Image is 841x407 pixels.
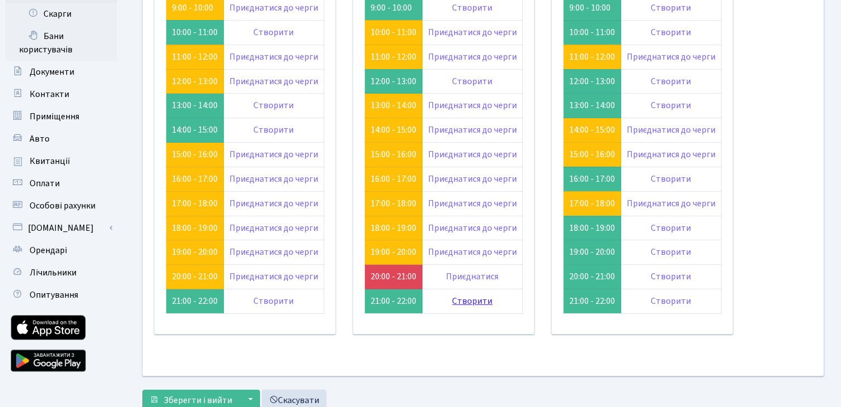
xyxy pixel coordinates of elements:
a: Приєднатися до черги [229,2,318,14]
td: 10:00 - 11:00 [166,20,224,45]
a: 17:00 - 18:00 [371,197,416,210]
span: Квитанції [30,155,70,167]
a: 11:00 - 12:00 [371,51,416,63]
a: Приєднатися до черги [627,124,715,136]
td: 21:00 - 22:00 [166,289,224,314]
span: Оплати [30,177,60,190]
a: 19:00 - 20:00 [172,246,218,258]
td: 10:00 - 11:00 [564,20,621,45]
td: 12:00 - 13:00 [365,69,422,94]
a: Контакти [6,83,117,105]
a: Створити [651,2,691,14]
span: Авто [30,133,50,145]
a: Приєднатися до черги [627,148,715,161]
a: 12:00 - 13:00 [172,75,218,88]
td: 18:00 - 19:00 [564,216,621,240]
span: Орендарі [30,244,67,256]
a: 19:00 - 20:00 [371,246,416,258]
a: Приєднатися до черги [229,270,318,283]
a: Приєднатися до черги [428,148,517,161]
a: 17:00 - 18:00 [569,197,615,210]
a: 14:00 - 15:00 [569,124,615,136]
a: Створити [651,246,691,258]
a: 15:00 - 16:00 [569,148,615,161]
a: Створити [651,295,691,307]
td: 13:00 - 14:00 [564,94,621,118]
a: Квитанції [6,150,117,172]
a: Приєднатися до черги [627,197,715,210]
a: Документи [6,61,117,83]
td: 14:00 - 15:00 [166,118,224,143]
td: 20:00 - 21:00 [564,265,621,289]
a: 20:00 - 21:00 [371,270,416,283]
a: Створити [254,124,294,136]
a: Створити [651,99,691,112]
td: 16:00 - 17:00 [564,167,621,191]
a: Скарги [6,3,117,25]
td: 21:00 - 22:00 [564,289,621,314]
a: Створити [651,222,691,234]
a: Приєднатися до черги [428,124,517,136]
a: Приєднатися до черги [229,75,318,88]
td: 21:00 - 22:00 [365,289,422,314]
span: Особові рахунки [30,200,95,212]
a: [DOMAIN_NAME] [6,217,117,239]
a: Приєднатися до черги [428,173,517,185]
a: Авто [6,128,117,150]
a: Створити [453,2,493,14]
a: 18:00 - 19:00 [172,222,218,234]
a: 15:00 - 16:00 [371,148,416,161]
a: 10:00 - 11:00 [371,26,416,38]
span: Зберегти і вийти [164,394,232,406]
a: 9:00 - 10:00 [172,2,213,14]
a: Приєднатися до черги [428,222,517,234]
a: Приєднатися до черги [428,51,517,63]
a: Створити [453,295,493,307]
a: Приєднатися до черги [229,197,318,210]
a: Створити [651,270,691,283]
td: 13:00 - 14:00 [166,94,224,118]
td: 19:00 - 20:00 [564,240,621,265]
a: Створити [651,75,691,88]
a: 15:00 - 16:00 [172,148,218,161]
a: Приєднатися до черги [627,51,715,63]
a: Приєднатися до черги [229,148,318,161]
span: Документи [30,66,74,78]
a: Приєднатися до черги [229,173,318,185]
a: Приєднатися до черги [229,246,318,258]
a: 14:00 - 15:00 [371,124,416,136]
a: 16:00 - 17:00 [172,173,218,185]
a: Приміщення [6,105,117,128]
a: 16:00 - 17:00 [371,173,416,185]
a: Створити [254,295,294,307]
a: Приєднатися до черги [428,26,517,38]
a: Бани користувачів [6,25,117,61]
a: Приєднатися до черги [428,197,517,210]
span: Контакти [30,88,69,100]
a: Лічильники [6,261,117,284]
a: 20:00 - 21:00 [172,270,218,283]
a: Приєднатися до черги [428,246,517,258]
span: Лічильники [30,267,76,279]
a: Приєднатися до черги [229,51,318,63]
a: Створити [254,26,294,38]
a: 11:00 - 12:00 [172,51,218,63]
a: Створити [651,26,691,38]
a: 18:00 - 19:00 [371,222,416,234]
span: Приміщення [30,110,79,123]
td: 12:00 - 13:00 [564,69,621,94]
a: 17:00 - 18:00 [172,197,218,210]
a: Створити [453,75,493,88]
a: Приєднатися до черги [428,99,517,112]
a: 11:00 - 12:00 [569,51,615,63]
span: Опитування [30,289,78,301]
a: Орендарі [6,239,117,261]
a: Опитування [6,284,117,306]
a: Створити [651,173,691,185]
a: Приєднатися до черги [229,222,318,234]
a: Приєднатися [446,270,499,283]
a: Створити [254,99,294,112]
a: Оплати [6,172,117,195]
a: Особові рахунки [6,195,117,217]
a: 13:00 - 14:00 [371,99,416,112]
